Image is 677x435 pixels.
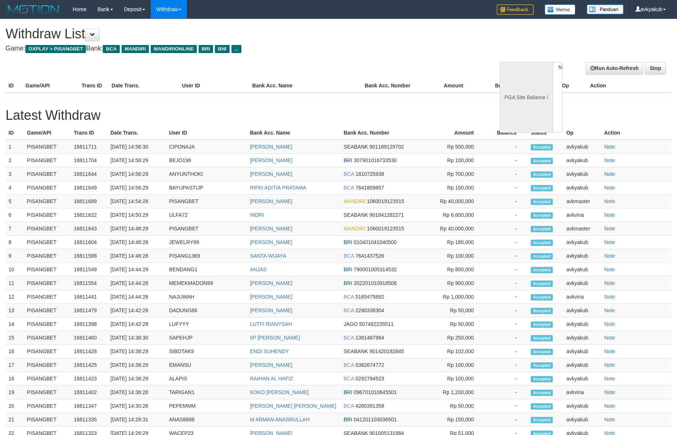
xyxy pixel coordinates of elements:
img: Button%20Memo.svg [545,4,576,15]
td: - [485,249,528,263]
span: SEABANK [344,212,368,218]
td: PISANGBET [24,236,71,249]
td: BAYUPASTIJP [166,181,247,195]
span: Accepted [531,376,553,382]
td: Rp 700,000 [430,167,485,181]
a: Stop [645,62,666,74]
td: [DATE] 14:42:28 [108,317,166,331]
span: Accepted [531,253,553,260]
a: Note [604,403,615,409]
td: Rp 102,000 [430,345,485,358]
td: PISANGBET [24,181,71,195]
a: Note [604,226,615,232]
td: PISANGBET [24,167,71,181]
th: Amount [430,126,485,140]
a: [PERSON_NAME] [250,362,292,368]
th: Date Trans. [108,126,166,140]
th: User ID [166,126,247,140]
td: PISANGBET [24,276,71,290]
a: Note [604,335,615,341]
a: Note [604,144,615,150]
td: PISANGBET [24,372,71,386]
h4: Game: Bank: [6,45,444,52]
td: Rp 100,000 [430,358,485,372]
a: M ARMAN ANASRULLAH [250,417,310,422]
td: 19 [6,386,24,399]
td: ALAPIS [166,372,247,386]
span: 7641437526 [355,253,384,259]
td: [DATE] 14:44:28 [108,276,166,290]
span: 010401041040500 [354,239,397,245]
th: Bank Acc. Number [362,79,418,93]
td: 7 [6,222,24,236]
td: - [485,276,528,290]
td: [DATE] 14:56:29 [108,167,166,181]
span: 7641809857 [355,185,384,191]
td: Rp 100,000 [430,154,485,167]
td: 16811402 [71,386,108,399]
th: Balance [474,79,526,93]
span: BCA [344,307,354,313]
td: Rp 50,000 [430,317,485,331]
span: Accepted [531,267,553,273]
td: - [485,345,528,358]
a: ENDI SUHENDY [250,348,289,354]
td: Rp 800,000 [430,263,485,276]
td: - [485,167,528,181]
td: [DATE] 14:36:28 [108,386,166,399]
td: - [485,331,528,345]
th: ID [6,79,22,93]
a: [PERSON_NAME] [250,280,292,286]
a: [PERSON_NAME] [250,294,292,300]
span: BCA [344,294,354,300]
a: Note [604,239,615,245]
td: ANYUNTHOKI [166,167,247,181]
td: Rp 1,000,000 [430,290,485,304]
td: 15 [6,331,24,345]
span: 1060019123515 [367,226,404,232]
td: [DATE] 14:38:29 [108,358,166,372]
span: Accepted [531,321,553,328]
td: [DATE] 14:38:29 [108,345,166,358]
a: Note [604,157,615,163]
span: Accepted [531,185,553,191]
th: Trans ID [71,126,108,140]
td: BEJO198 [166,154,247,167]
th: Op [563,126,601,140]
td: 4 [6,181,24,195]
th: Game/API [24,126,71,140]
td: 18 [6,372,24,386]
td: - [485,154,528,167]
td: PISANGBET [24,399,71,413]
span: 0382674772 [355,362,384,368]
td: 16811689 [71,195,108,208]
img: MOTION_logo.png [6,4,62,15]
a: [PERSON_NAME] [250,307,292,313]
td: Rp 50,000 [430,304,485,317]
span: 202201010918506 [354,280,397,286]
td: - [485,358,528,372]
span: 901841282271 [370,212,404,218]
img: panduan.png [587,4,624,14]
span: Accepted [531,390,553,396]
td: - [485,263,528,276]
td: MEMEKMADON99 [166,276,247,290]
a: INDRI [250,212,264,218]
td: 13 [6,304,24,317]
th: Date Trans. [109,79,179,93]
span: BCA [344,171,354,177]
a: KOKO [PERSON_NAME] [250,389,308,395]
td: [DATE] 14:30:26 [108,399,166,413]
td: EMANSU [166,358,247,372]
span: 901420192845 [370,348,404,354]
span: Accepted [531,281,553,287]
a: Note [604,212,615,218]
th: Amount [418,79,474,93]
td: Rp 40,000,000 [430,222,485,236]
span: BCA [344,362,354,368]
td: avkvina [563,386,601,399]
td: avkyakub [563,345,601,358]
a: Note [604,253,615,259]
td: Rp 50,000 [430,399,485,413]
td: 16811347 [71,399,108,413]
